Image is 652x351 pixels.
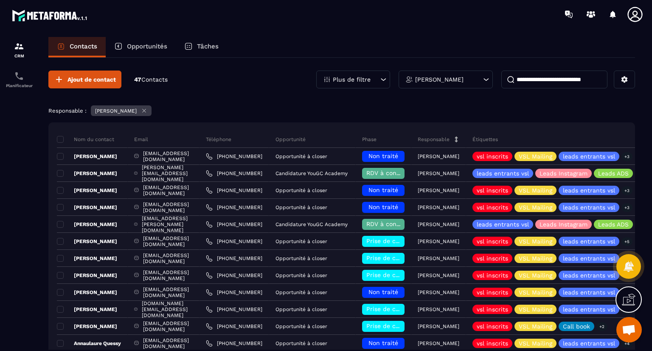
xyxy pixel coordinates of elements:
[275,187,327,193] p: Opportunité à closer
[368,289,398,295] span: Non traité
[57,323,117,330] p: [PERSON_NAME]
[275,136,306,143] p: Opportunité
[206,204,262,211] a: [PHONE_NUMBER]
[206,323,262,330] a: [PHONE_NUMBER]
[418,272,459,278] p: [PERSON_NAME]
[477,272,508,278] p: vsl inscrits
[48,37,106,57] a: Contacts
[621,203,632,212] p: +3
[563,255,615,261] p: leads entrants vsl
[368,204,398,210] span: Non traité
[368,340,398,346] span: Non traité
[134,136,148,143] p: Email
[418,238,459,244] p: [PERSON_NAME]
[134,76,168,84] p: 47
[206,170,262,177] a: [PHONE_NUMBER]
[57,153,117,160] p: [PERSON_NAME]
[14,71,24,81] img: scheduler
[477,187,508,193] p: vsl inscrits
[368,153,398,159] span: Non traité
[206,136,231,143] p: Téléphone
[2,35,36,65] a: formationformationCRM
[598,170,629,176] p: Leads ADS
[70,42,97,50] p: Contacts
[472,136,498,143] p: Étiquettes
[477,204,508,210] p: vsl inscrits
[275,272,327,278] p: Opportunité à closer
[598,221,629,227] p: Leads ADS
[141,76,168,83] span: Contacts
[48,108,87,114] p: Responsable :
[206,255,262,262] a: [PHONE_NUMBER]
[519,306,552,312] p: VSL Mailing
[477,238,508,244] p: vsl inscrits
[275,204,327,210] p: Opportunité à closer
[519,340,552,346] p: VSL Mailing
[95,108,137,114] p: [PERSON_NAME]
[14,41,24,51] img: formation
[477,170,529,176] p: leads entrants vsl
[519,153,552,159] p: VSL Mailing
[477,289,508,295] p: vsl inscrits
[275,323,327,329] p: Opportunité à closer
[176,37,227,57] a: Tâches
[519,272,552,278] p: VSL Mailing
[57,289,117,296] p: [PERSON_NAME]
[48,71,121,88] button: Ajout de contact
[57,187,117,194] p: [PERSON_NAME]
[206,340,262,347] a: [PHONE_NUMBER]
[206,289,262,296] a: [PHONE_NUMBER]
[563,187,615,193] p: leads entrants vsl
[418,306,459,312] p: [PERSON_NAME]
[621,237,632,246] p: +5
[415,76,464,82] p: [PERSON_NAME]
[418,289,459,295] p: [PERSON_NAME]
[206,272,262,279] a: [PHONE_NUMBER]
[418,221,459,227] p: [PERSON_NAME]
[477,323,508,329] p: vsl inscrits
[540,170,587,176] p: Leads Instagram
[366,272,445,278] span: Prise de contact effectuée
[368,187,398,193] span: Non traité
[563,323,590,329] p: Call book
[275,170,348,176] p: Candidature YouGC Academy
[563,204,615,210] p: leads entrants vsl
[477,340,508,346] p: vsl inscrits
[206,187,262,194] a: [PHONE_NUMBER]
[275,289,327,295] p: Opportunité à closer
[563,272,615,278] p: leads entrants vsl
[57,170,117,177] p: [PERSON_NAME]
[563,238,615,244] p: leads entrants vsl
[563,153,615,159] p: leads entrants vsl
[366,221,421,227] span: RDV à confimer ❓
[477,255,508,261] p: vsl inscrits
[206,153,262,160] a: [PHONE_NUMBER]
[57,255,117,262] p: [PERSON_NAME]
[621,152,632,161] p: +3
[621,339,632,348] p: +4
[621,186,632,195] p: +3
[57,340,121,347] p: Annaulaure Quessy
[519,289,552,295] p: VSL Mailing
[57,136,114,143] p: Nom du contact
[418,136,450,143] p: Responsable
[206,306,262,313] a: [PHONE_NUMBER]
[418,187,459,193] p: [PERSON_NAME]
[366,323,445,329] span: Prise de contact effectuée
[106,37,176,57] a: Opportunités
[519,204,552,210] p: VSL Mailing
[57,238,117,245] p: [PERSON_NAME]
[12,8,88,23] img: logo
[418,255,459,261] p: [PERSON_NAME]
[275,340,327,346] p: Opportunité à closer
[275,221,348,227] p: Candidature YouGC Academy
[540,221,587,227] p: Leads Instagram
[563,306,615,312] p: leads entrants vsl
[366,238,445,244] span: Prise de contact effectuée
[366,170,421,176] span: RDV à confimer ❓
[477,306,508,312] p: vsl inscrits
[366,306,445,312] span: Prise de contact effectuée
[418,323,459,329] p: [PERSON_NAME]
[275,238,327,244] p: Opportunité à closer
[362,136,377,143] p: Phase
